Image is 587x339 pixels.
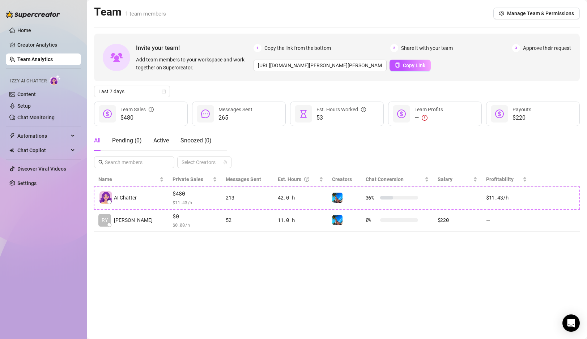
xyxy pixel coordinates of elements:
[218,113,252,122] span: 265
[366,176,404,182] span: Chat Conversion
[395,63,400,68] span: copy
[523,44,571,52] span: Approve their request
[153,137,169,144] span: Active
[112,136,142,145] div: Pending ( 0 )
[328,172,361,186] th: Creators
[17,180,37,186] a: Settings
[105,158,164,166] input: Search members
[226,194,269,202] div: 213
[332,193,343,203] img: Ryan
[422,115,428,121] span: exclamation-circle
[201,110,210,118] span: message
[17,91,36,97] a: Content
[218,107,252,112] span: Messages Sent
[17,103,31,109] a: Setup
[17,115,55,120] a: Chat Monitoring
[17,166,66,172] a: Discover Viral Videos
[114,216,153,224] span: [PERSON_NAME]
[180,137,212,144] span: Snoozed ( 0 )
[493,8,580,19] button: Manage Team & Permissions
[366,216,377,224] span: 0 %
[94,5,166,19] h2: Team
[6,11,60,18] img: logo-BBDzfeDw.svg
[486,194,527,202] div: $11.43 /h
[173,176,203,182] span: Private Sales
[17,27,31,33] a: Home
[173,189,217,198] span: $480
[9,148,14,153] img: Chat Copilot
[316,113,366,122] span: 53
[94,136,101,145] div: All
[304,175,309,183] span: question-circle
[223,160,227,164] span: team
[173,199,217,206] span: $ 11.43 /h
[120,106,154,113] div: Team Sales
[98,175,158,183] span: Name
[512,44,520,52] span: 3
[332,215,343,225] img: Ryan
[316,106,366,113] div: Est. Hours Worked
[254,44,261,52] span: 1
[414,107,443,112] span: Team Profits
[499,11,504,16] span: setting
[390,44,398,52] span: 2
[17,145,69,156] span: Chat Copilot
[114,194,137,202] span: AI Chatter
[99,191,112,204] img: izzy-ai-chatter-avatar-DDCN_rTZ.svg
[103,110,112,118] span: dollar-circle
[397,110,406,118] span: dollar-circle
[414,113,443,122] div: —
[278,194,323,202] div: 42.0 h
[366,194,377,202] span: 36 %
[512,107,531,112] span: Payouts
[438,176,452,182] span: Salary
[562,314,580,332] div: Open Intercom Messenger
[98,86,166,97] span: Last 7 days
[299,110,308,118] span: hourglass
[173,212,217,221] span: $0
[50,75,61,85] img: AI Chatter
[264,44,331,52] span: Copy the link from the bottom
[125,10,166,17] span: 1 team members
[486,176,514,182] span: Profitability
[162,89,166,94] span: calendar
[17,56,53,62] a: Team Analytics
[173,221,217,228] span: $ 0.00 /h
[10,78,47,85] span: Izzy AI Chatter
[136,56,251,72] span: Add team members to your workspace and work together on Supercreator.
[149,106,154,113] span: info-circle
[226,176,261,182] span: Messages Sent
[507,10,574,16] span: Manage Team & Permissions
[401,44,453,52] span: Share it with your team
[17,39,75,51] a: Creator Analytics
[17,130,69,142] span: Automations
[102,216,108,224] span: RY
[390,60,431,71] button: Copy Link
[361,106,366,113] span: question-circle
[438,216,477,224] div: $220
[94,172,168,186] th: Name
[495,110,504,118] span: dollar-circle
[9,133,15,139] span: thunderbolt
[278,175,318,183] div: Est. Hours
[226,216,269,224] div: 52
[512,113,531,122] span: $220
[482,209,531,232] td: —
[278,216,323,224] div: 11.0 h
[98,160,103,165] span: search
[403,63,425,68] span: Copy Link
[136,43,254,52] span: Invite your team!
[120,113,154,122] span: $480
